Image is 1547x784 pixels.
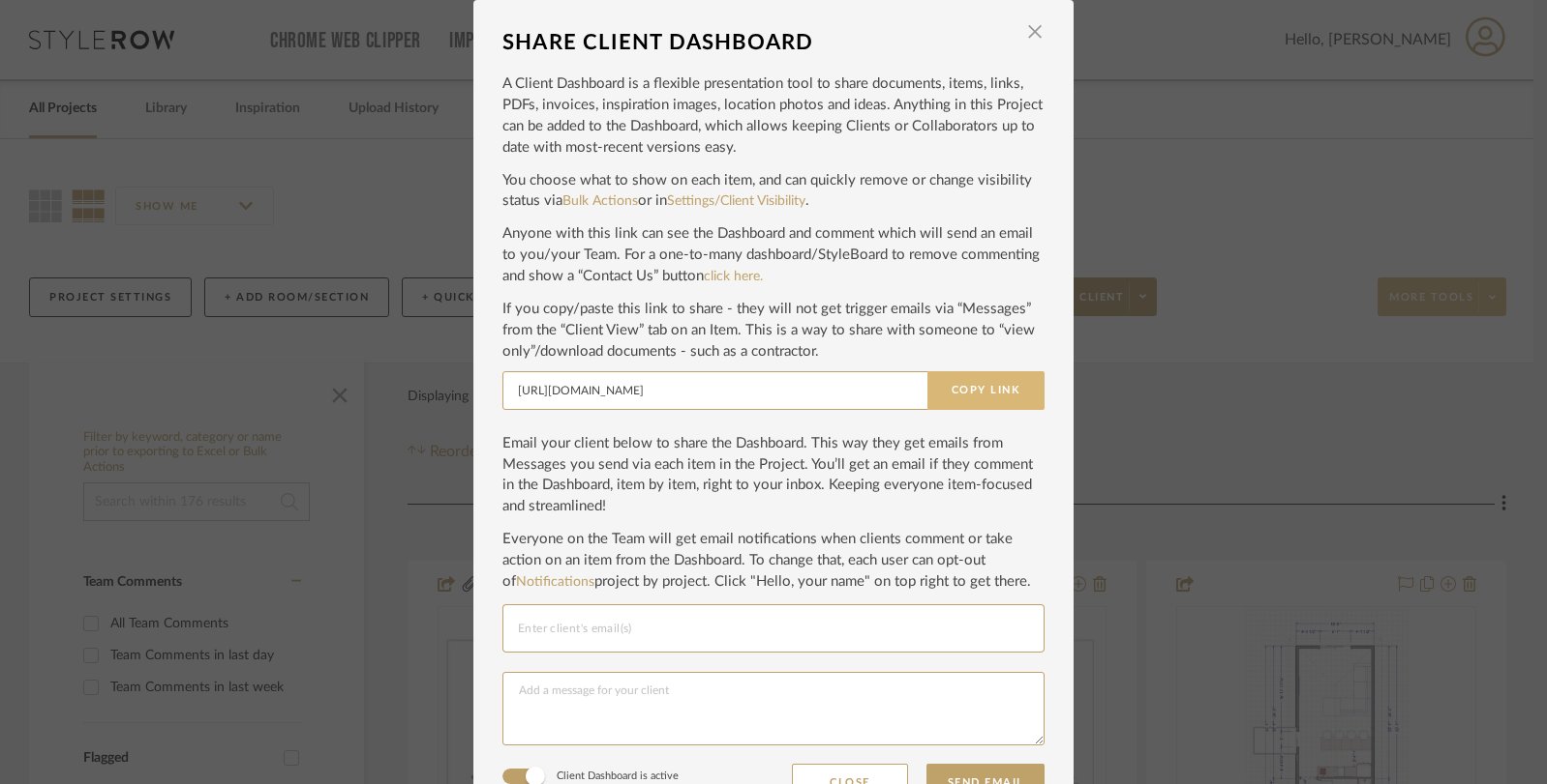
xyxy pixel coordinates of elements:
[516,575,594,589] a: Notifications
[502,21,1016,64] div: SHARE CLIENT DASHBOARD
[502,299,1045,363] p: If you copy/paste this link to share - they will not get trigger emails via “Messages” from the “...
[518,617,1029,640] input: Enter client's email(s)
[502,170,1045,213] p: You choose what to show on each item, and can quickly remove or change visibility status via or in .
[518,616,1029,641] mat-chip-grid: Email selection
[502,21,1045,64] dialog-header: SHARE CLIENT DASHBOARD
[502,433,1045,518] p: Email your client below to share the Dashboard. This way they get emails from Messages you send v...
[667,194,805,208] a: Settings/Client Visibility
[502,223,1045,287] p: Anyone with this link can see the Dashboard and comment which will send an email to you/your Team...
[1016,21,1054,43] button: Close
[927,371,1045,410] button: Copy Link
[502,529,1045,593] p: Everyone on the Team will get email notifications when clients comment or take action on an item ...
[704,270,763,283] a: click here.
[502,73,1045,159] p: A Client Dashboard is a flexible presentation tool to share documents, items, links, PDFs, invoic...
[562,194,638,208] a: Bulk Actions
